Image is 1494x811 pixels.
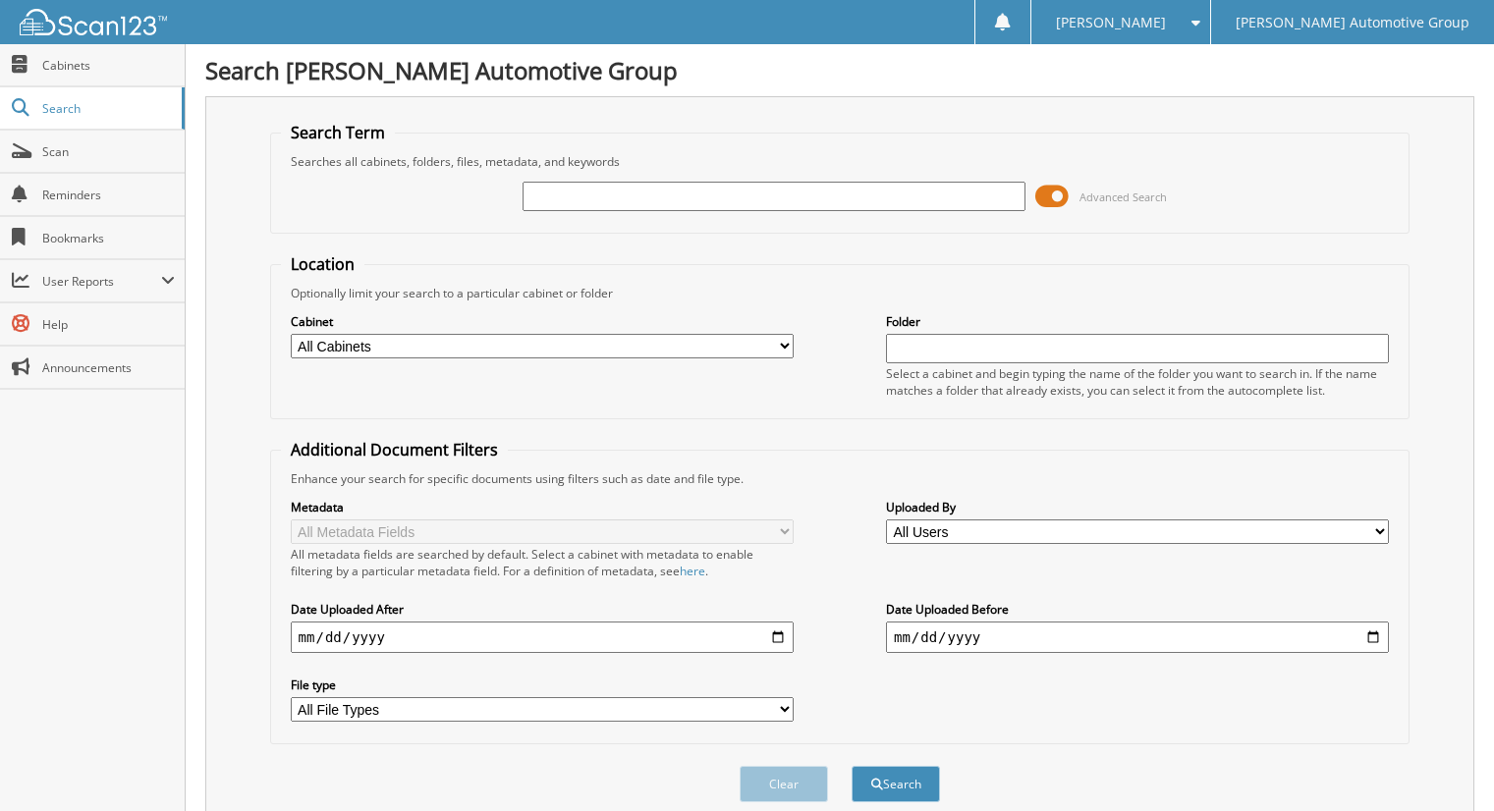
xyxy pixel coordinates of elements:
[205,54,1474,86] h1: Search [PERSON_NAME] Automotive Group
[281,285,1400,301] div: Optionally limit your search to a particular cabinet or folder
[886,313,1389,330] label: Folder
[42,187,175,203] span: Reminders
[42,359,175,376] span: Announcements
[281,122,395,143] legend: Search Term
[42,143,175,160] span: Scan
[281,470,1400,487] div: Enhance your search for specific documents using filters such as date and file type.
[291,676,794,693] label: File type
[680,563,705,579] a: here
[291,601,794,618] label: Date Uploaded After
[1396,717,1494,811] iframe: Chat Widget
[1079,189,1167,204] span: Advanced Search
[42,273,161,290] span: User Reports
[281,253,364,275] legend: Location
[281,153,1400,170] div: Searches all cabinets, folders, files, metadata, and keywords
[291,546,794,579] div: All metadata fields are searched by default. Select a cabinet with metadata to enable filtering b...
[42,57,175,74] span: Cabinets
[20,9,167,35] img: scan123-logo-white.svg
[886,622,1389,653] input: end
[281,439,508,460] legend: Additional Document Filters
[740,766,828,802] button: Clear
[42,230,175,246] span: Bookmarks
[291,499,794,515] label: Metadata
[1056,17,1166,28] span: [PERSON_NAME]
[1236,17,1469,28] span: [PERSON_NAME] Automotive Group
[291,313,794,330] label: Cabinet
[291,622,794,653] input: start
[886,601,1389,618] label: Date Uploaded Before
[852,766,940,802] button: Search
[886,365,1389,399] div: Select a cabinet and begin typing the name of the folder you want to search in. If the name match...
[42,100,172,117] span: Search
[42,316,175,333] span: Help
[886,499,1389,515] label: Uploaded By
